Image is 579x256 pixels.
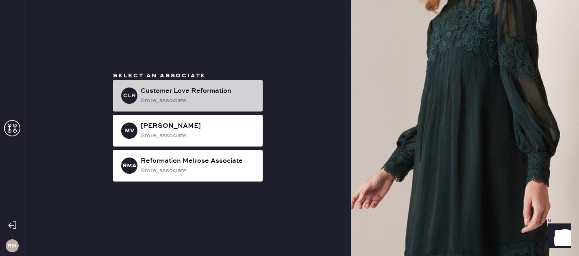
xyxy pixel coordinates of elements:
[141,131,256,140] div: store_associate
[122,163,137,168] h3: RMA
[141,166,256,175] div: store_associate
[141,121,256,131] div: [PERSON_NAME]
[141,156,256,166] div: Reformation Melrose Associate
[7,243,17,249] h3: RM
[125,128,134,133] h3: MV
[141,86,256,96] div: Customer Love Reformation
[540,219,575,254] iframe: Front Chat
[113,72,206,79] span: Select an associate
[141,96,256,105] div: store_associate
[123,93,136,98] h3: CLR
